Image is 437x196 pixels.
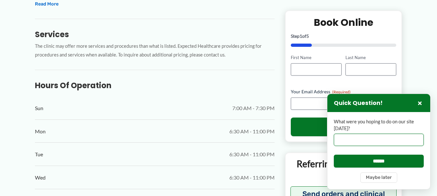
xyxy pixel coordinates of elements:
button: Close [416,99,424,107]
h3: Services [35,29,275,39]
label: First Name [291,55,342,61]
h3: Quick Question! [334,99,383,107]
span: 6:30 AM - 11:00 PM [229,150,275,159]
span: Mon [35,127,46,136]
span: 1 [300,33,302,39]
h3: Hours of Operation [35,80,275,90]
button: Maybe later [360,172,397,183]
span: 5 [306,33,309,39]
span: Tue [35,150,43,159]
p: Referring Providers and Staff [290,158,397,181]
span: 6:30 AM - 11:00 PM [229,173,275,182]
span: 7:00 AM - 7:30 PM [232,103,275,113]
span: (Required) [332,89,351,94]
label: Your Email Address [291,88,397,95]
button: Read More [35,0,59,8]
span: 6:30 AM - 11:00 PM [229,127,275,136]
label: Last Name [345,55,396,61]
p: Step of [291,34,397,38]
p: The clinic may offer more services and procedures than what is listed. Expected Healthcare provid... [35,42,275,59]
span: Wed [35,173,46,182]
span: Sun [35,103,43,113]
h2: Book Online [291,16,397,29]
label: What were you hoping to do on our site [DATE]? [334,119,424,132]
